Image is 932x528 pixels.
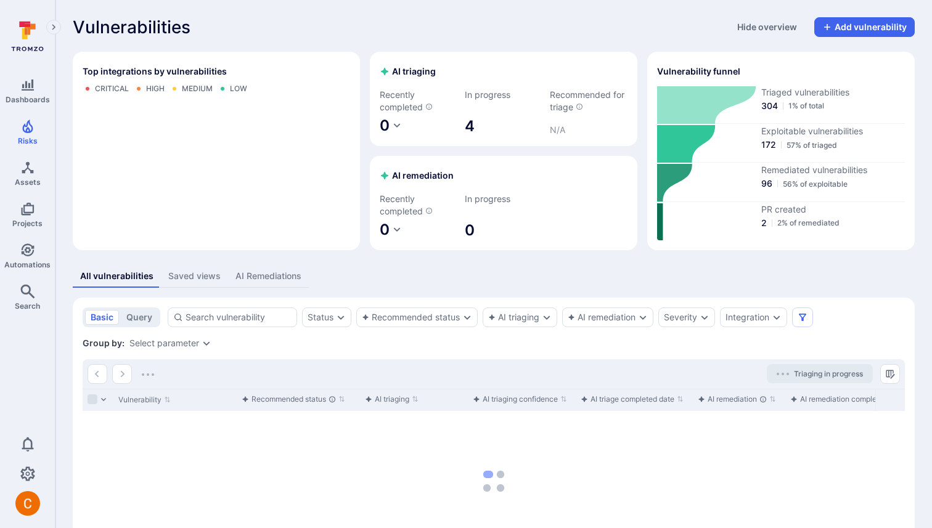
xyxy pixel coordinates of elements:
[4,260,51,269] span: Automations
[761,177,772,190] span: 96
[380,193,457,217] span: Recently completed
[142,373,154,376] img: Loading...
[88,364,107,384] button: Go to the previous page
[95,84,129,94] div: Critical
[761,86,905,99] span: Triaged vulnerabilities
[761,139,776,151] span: 172
[15,301,40,311] span: Search
[550,89,627,113] span: Recommended for triage
[465,221,542,240] span: 0
[12,219,43,228] span: Projects
[380,169,454,182] h2: AI remediation
[761,203,905,216] span: PR created
[242,393,336,405] div: Recommended status
[73,17,190,37] span: Vulnerabilities
[18,136,38,145] span: Risks
[80,270,153,282] div: All vulnerabilities
[880,364,900,384] button: Manage columns
[777,218,840,227] span: 2% of remediated
[581,393,674,405] div: AI triage completed date
[465,116,542,136] span: 4
[129,338,199,348] button: Select parameter
[73,52,360,250] div: Top integrations by vulnerabilities
[638,312,648,322] button: Expand dropdown
[698,394,776,404] button: Sort by function(){return k.createElement(hN.A,{direction:"row",alignItems:"center",gap:4},k.crea...
[88,394,97,404] span: Select all rows
[425,103,433,110] svg: AI triaged vulnerabilities in the last 7 days
[186,311,292,323] input: Search vulnerability
[761,100,778,112] span: 304
[336,312,346,322] button: Expand dropdown
[657,65,740,78] h2: Vulnerability funnel
[794,369,863,378] span: Triaging in progress
[425,207,433,214] svg: AI remediated vulnerabilities in the last 7 days
[761,217,767,229] span: 2
[581,394,684,404] button: Sort by function(){return k.createElement(hN.A,{direction:"row",alignItems:"center",gap:4},k.crea...
[380,221,390,238] span: 0
[777,373,789,375] img: Loading...
[242,394,345,404] button: Sort by function(){return k.createElement(hN.A,{direction:"row",alignItems:"center",gap:4},k.crea...
[230,84,247,94] div: Low
[15,491,40,516] img: ACg8ocJuq_DPPTkXyD9OlTnVLvDrpObecjcADscmEHLMiTyEnTELew=s96-c
[783,179,848,189] span: 56% of exploitable
[761,125,905,137] span: Exploitable vulnerabilities
[380,65,436,78] h2: AI triaging
[788,101,824,110] span: 1% of total
[129,338,211,348] div: grouping parameters
[542,312,552,322] button: Expand dropdown
[118,395,171,405] button: Sort by Vulnerability
[49,22,58,33] i: Expand navigation menu
[168,270,221,282] div: Saved views
[698,393,767,405] div: AI remediation
[83,337,125,349] span: Group by:
[15,177,41,187] span: Assets
[700,312,709,322] button: Expand dropdown
[308,312,333,322] button: Status
[664,312,697,322] button: Severity
[15,491,40,516] div: Camilo Rivera
[73,265,915,288] div: assets tabs
[790,393,905,405] div: AI remediation completed date
[182,84,213,94] div: Medium
[568,312,636,322] button: AI remediation
[362,312,460,322] button: Recommended status
[46,20,61,35] button: Expand navigation menu
[462,312,472,322] button: Expand dropdown
[112,364,132,384] button: Go to the next page
[235,270,301,282] div: AI Remediations
[473,394,567,404] button: Sort by function(){return k.createElement(hN.A,{direction:"row",alignItems:"center",gap:4},k.crea...
[380,89,457,113] span: Recently completed
[726,312,769,322] button: Integration
[465,89,542,101] span: In progress
[85,310,119,325] button: basic
[465,193,542,205] span: In progress
[121,310,158,325] button: query
[787,140,837,150] span: 57% of triaged
[730,17,804,37] button: Hide overview
[576,103,583,110] svg: Vulnerabilities with critical and high severity from supported integrations (SCA/SAST/CSPM) that ...
[488,312,539,322] button: AI triaging
[6,95,50,104] span: Dashboards
[814,17,915,37] button: Add vulnerability
[772,312,782,322] button: Expand dropdown
[146,84,165,94] div: High
[202,338,211,348] button: Expand dropdown
[550,124,627,136] p: N/A
[473,393,558,405] div: AI triaging confidence
[83,65,227,78] span: Top integrations by vulnerabilities
[380,116,390,134] span: 0
[761,164,905,176] span: Remediated vulnerabilities
[365,394,419,404] button: Sort by function(){return k.createElement(hN.A,{direction:"row",alignItems:"center",gap:4},k.crea...
[380,116,402,136] button: 0
[792,307,813,327] button: Filters
[365,393,409,405] div: AI triaging
[380,220,402,240] button: 0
